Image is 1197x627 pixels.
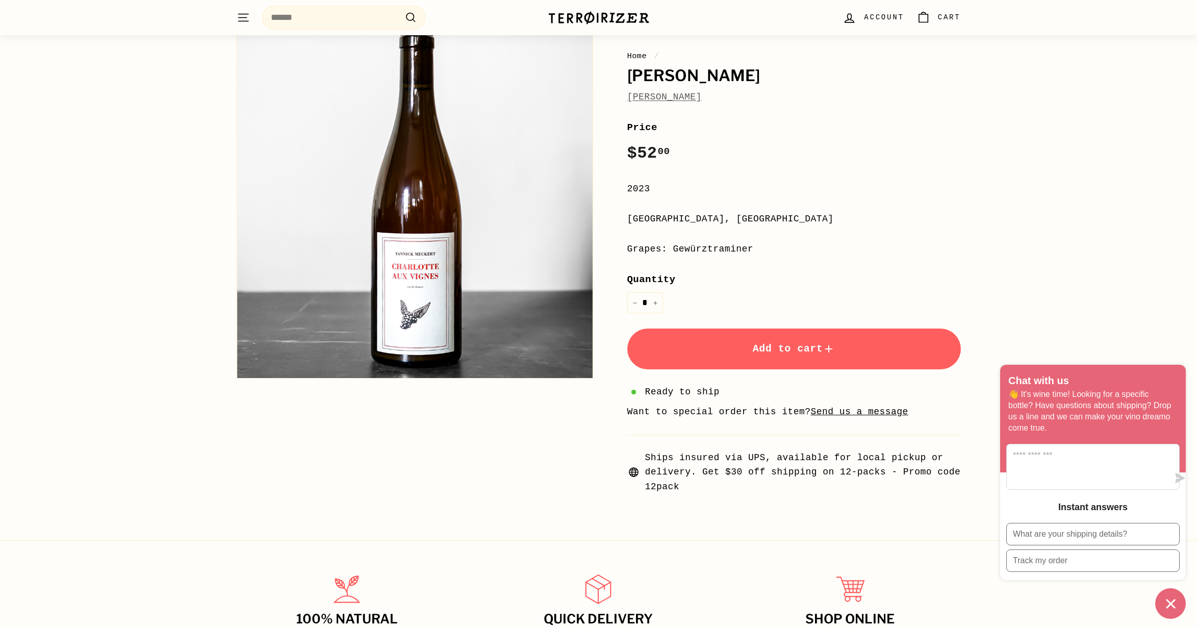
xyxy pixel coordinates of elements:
span: Add to cart [753,343,835,355]
div: 2023 [627,182,961,196]
a: Home [627,52,647,61]
h3: Quick delivery [484,612,713,626]
a: Cart [910,3,967,33]
li: Want to special order this item? [627,405,961,419]
h3: 100% Natural [233,612,462,626]
span: Account [864,12,904,23]
span: Cart [938,12,961,23]
label: Price [627,120,961,135]
button: Add to cart [627,329,961,369]
h3: Shop Online [735,612,964,626]
inbox-online-store-chat: Shopify online store chat [997,365,1189,619]
a: [PERSON_NAME] [627,92,702,102]
button: Increase item quantity by one [648,292,663,313]
span: Ships insured via UPS, available for local pickup or delivery. Get $30 off shipping on 12-packs -... [645,450,961,494]
button: Reduce item quantity by one [627,292,643,313]
a: Account [836,3,910,33]
nav: breadcrumbs [627,50,961,62]
label: Quantity [627,272,961,287]
h1: [PERSON_NAME] [627,67,961,85]
input: quantity [627,292,663,313]
div: [GEOGRAPHIC_DATA], [GEOGRAPHIC_DATA] [627,212,961,227]
a: Send us a message [811,407,908,417]
span: / [652,52,662,61]
span: Ready to ship [645,385,720,399]
span: $52 [627,144,670,163]
sup: 00 [657,146,670,157]
div: Grapes: Gewürztraminer [627,242,961,257]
